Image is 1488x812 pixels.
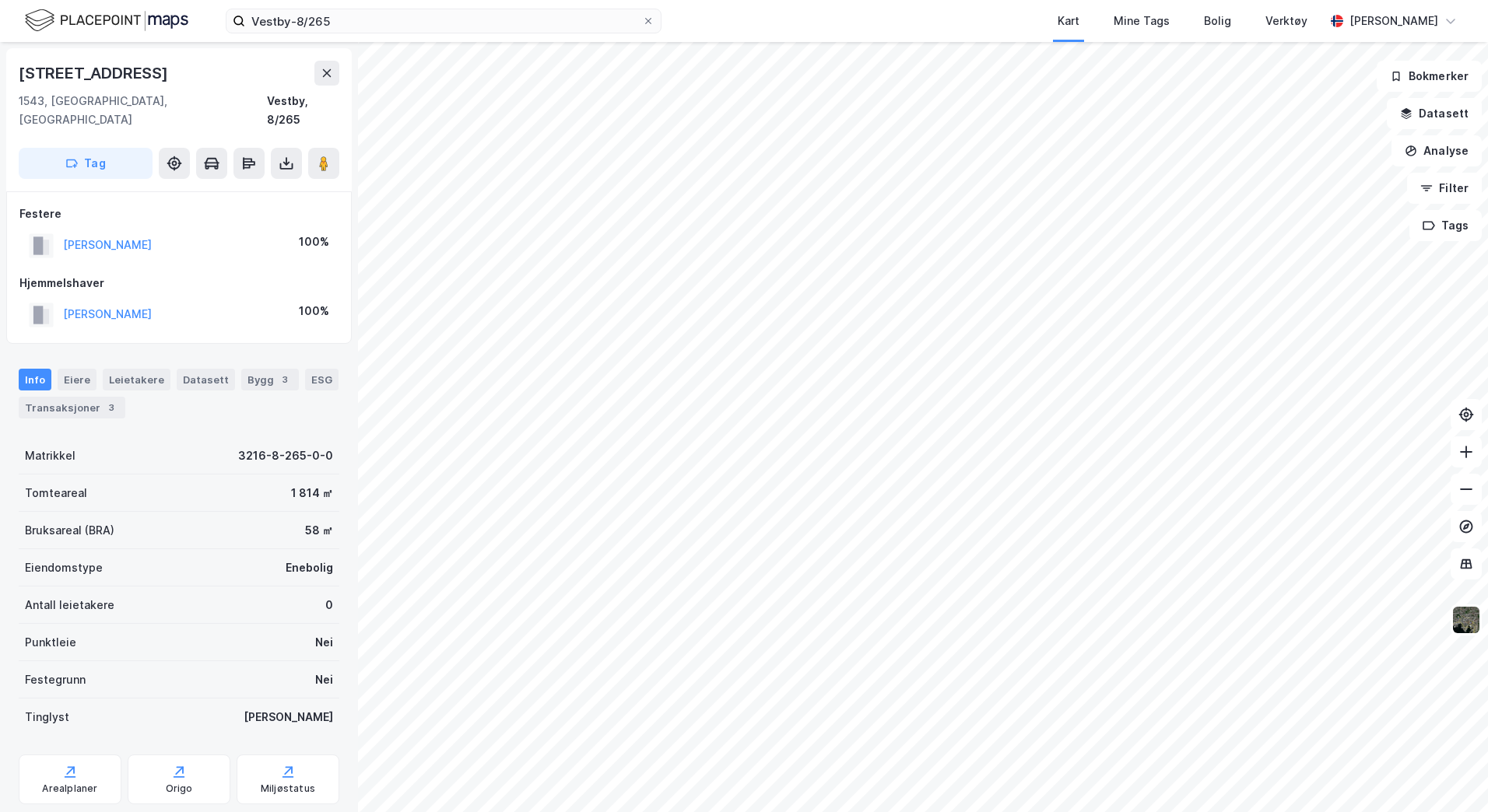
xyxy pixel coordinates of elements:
button: Tag [19,148,153,179]
button: Datasett [1387,98,1482,129]
div: Bolig [1204,12,1231,30]
div: Eiendomstype [25,558,103,577]
div: Tinglyst [25,708,69,726]
div: Hjemmelshaver [19,274,339,292]
div: Matrikkel [25,446,75,465]
img: 9k= [1451,605,1481,635]
div: 0 [325,596,333,614]
div: 58 ㎡ [305,521,333,540]
div: 1 814 ㎡ [291,484,333,502]
div: Nei [315,670,333,689]
div: Vestby, 8/265 [267,92,339,129]
div: Punktleie [25,633,76,652]
div: 1543, [GEOGRAPHIC_DATA], [GEOGRAPHIC_DATA] [19,92,267,129]
div: Mine Tags [1114,12,1170,30]
div: ESG [305,369,339,390]
div: Enebolig [286,558,333,577]
div: Antall leietakere [25,596,114,614]
div: Bruksareal (BRA) [25,521,114,540]
div: Kontrollprogram for chat [1410,737,1488,812]
div: Datasett [177,369,235,390]
div: Festegrunn [25,670,86,689]
div: Transaksjoner [19,397,125,418]
div: 3 [277,372,293,387]
div: Tomteareal [25,484,87,502]
div: 3 [104,400,119,415]
button: Filter [1407,173,1482,204]
div: [STREET_ADDRESS] [19,61,171,86]
div: Arealplaner [42,782,97,795]
div: 100% [299,302,329,320]
div: [PERSON_NAME] [244,708,333,726]
div: Festere [19,205,339,223]
div: Bygg [241,369,299,390]
img: logo.f888ab2527a4732fd821a326f86c7f29.svg [25,7,188,34]
button: Bokmerker [1377,61,1482,92]
div: Origo [166,782,193,795]
div: 3216-8-265-0-0 [238,446,333,465]
div: [PERSON_NAME] [1349,12,1438,30]
div: Nei [315,633,333,652]
input: Søk på adresse, matrikkel, gårdeiere, leietakere eller personer [245,9,642,33]
div: Kart [1058,12,1079,30]
div: 100% [299,233,329,251]
button: Tags [1409,210,1482,241]
div: Leietakere [103,369,170,390]
div: Verktøy [1265,12,1307,30]
iframe: Chat Widget [1410,737,1488,812]
div: Eiere [58,369,97,390]
div: Miljøstatus [261,782,315,795]
div: Info [19,369,51,390]
button: Analyse [1391,135,1482,166]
